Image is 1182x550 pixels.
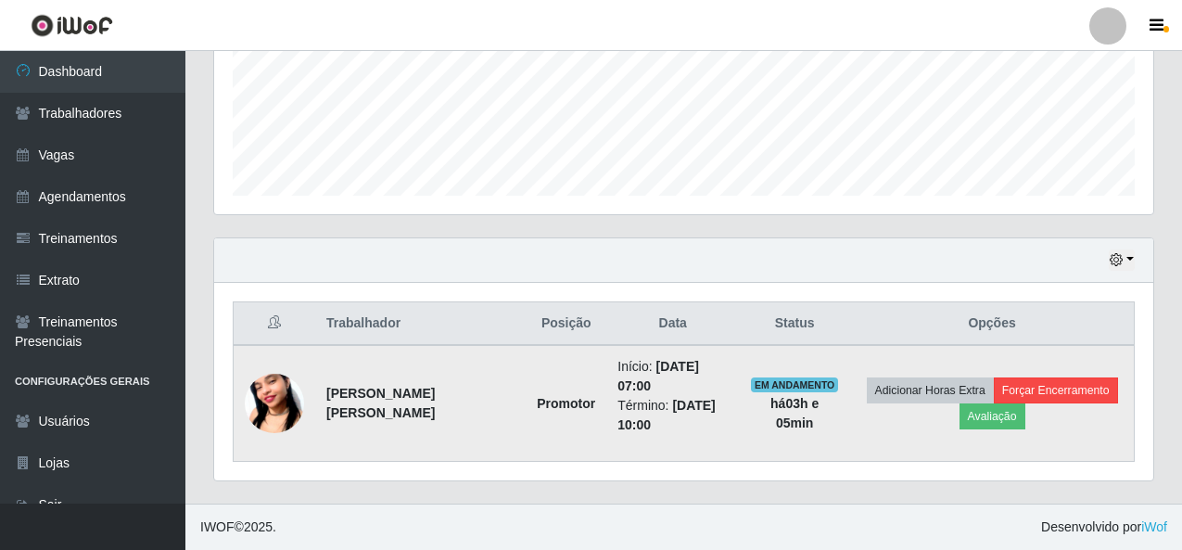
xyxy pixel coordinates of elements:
[537,396,595,411] strong: Promotor
[960,403,1025,429] button: Avaliação
[315,302,526,346] th: Trabalhador
[245,351,304,456] img: 1738158196046.jpeg
[606,302,739,346] th: Data
[751,377,839,392] span: EM ANDAMENTO
[617,396,728,435] li: Término:
[739,302,850,346] th: Status
[1041,518,1167,537] span: Desenvolvido por
[526,302,606,346] th: Posição
[200,519,235,534] span: IWOF
[1141,519,1167,534] a: iWof
[31,14,113,37] img: CoreUI Logo
[994,377,1118,403] button: Forçar Encerramento
[867,377,994,403] button: Adicionar Horas Extra
[617,357,728,396] li: Início:
[200,518,276,537] span: © 2025 .
[326,386,435,420] strong: [PERSON_NAME] [PERSON_NAME]
[617,359,699,393] time: [DATE] 07:00
[850,302,1134,346] th: Opções
[770,396,819,430] strong: há 03 h e 05 min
